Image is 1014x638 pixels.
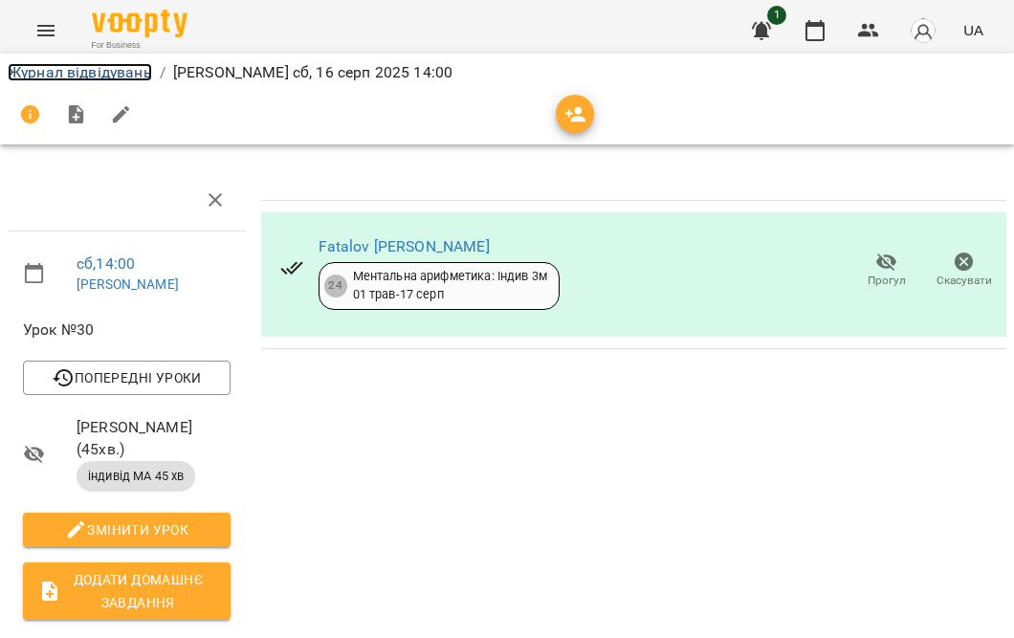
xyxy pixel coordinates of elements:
[925,244,1003,297] button: Скасувати
[956,12,991,48] button: UA
[868,273,906,289] span: Прогул
[963,20,983,40] span: UA
[8,61,1006,84] nav: breadcrumb
[937,273,992,289] span: Скасувати
[23,513,231,547] button: Змінити урок
[77,416,231,461] span: [PERSON_NAME] ( 45 хв. )
[23,319,231,341] span: Урок №30
[324,275,347,297] div: 24
[23,361,231,395] button: Попередні уроки
[160,61,165,84] li: /
[173,61,452,84] p: [PERSON_NAME] сб, 16 серп 2025 14:00
[38,518,215,541] span: Змінити урок
[353,268,547,303] div: Ментальна арифметика: Індив 3м 01 трав - 17 серп
[38,366,215,389] span: Попередні уроки
[77,468,195,485] span: індивід МА 45 хв
[38,568,215,614] span: Додати домашнє завдання
[910,17,937,44] img: avatar_s.png
[8,63,152,81] a: Журнал відвідувань
[848,244,925,297] button: Прогул
[77,276,179,292] a: [PERSON_NAME]
[92,39,187,52] span: For Business
[23,562,231,620] button: Додати домашнє завдання
[767,6,786,25] span: 1
[77,254,135,273] a: сб , 14:00
[319,237,490,255] a: Fatalov [PERSON_NAME]
[23,8,69,54] button: Menu
[92,10,187,37] img: Voopty Logo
